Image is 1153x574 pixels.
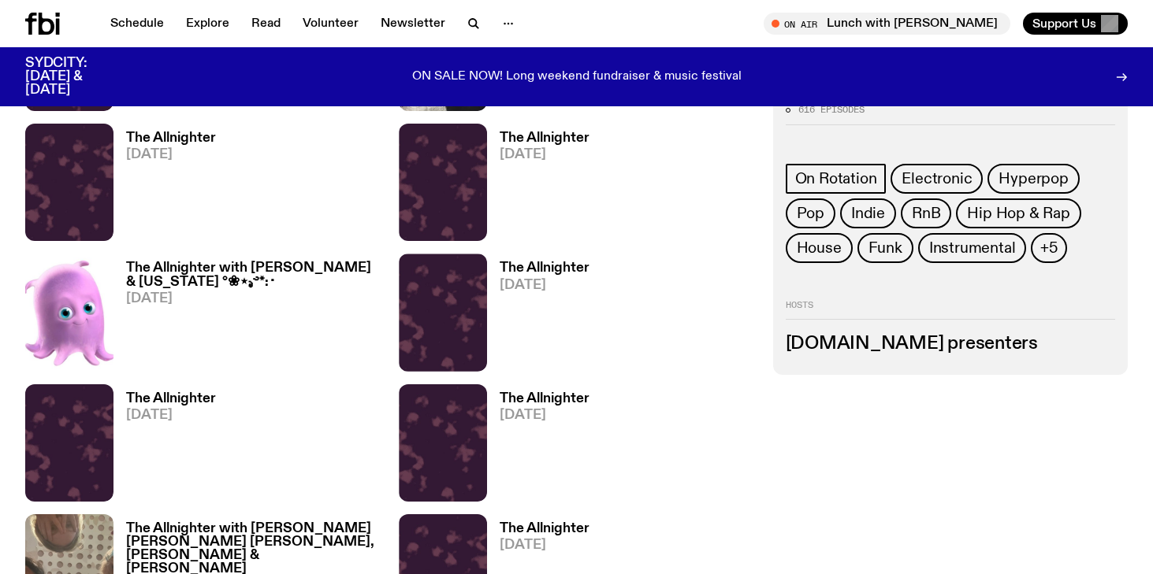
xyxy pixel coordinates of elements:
span: Instrumental [929,239,1016,257]
a: Schedule [101,13,173,35]
h3: The Allnighter [500,131,590,145]
h3: The Allnighter [500,261,590,275]
span: RnB [912,205,940,222]
span: +5 [1040,239,1058,257]
a: The Allnighter[DATE] [487,261,590,371]
span: [DATE] [500,539,590,552]
a: House [786,233,853,263]
a: Hyperpop [987,164,1079,194]
span: Hip Hop & Rap [967,205,1069,222]
button: +5 [1031,233,1067,263]
span: Electronic [902,170,972,187]
a: The Allnighter[DATE] [487,392,590,502]
h3: The Allnighter with [PERSON_NAME] & [US_STATE] °❀⋆.ೃ࿔*:･ [126,261,380,288]
h3: [DOMAIN_NAME] presenters [786,335,1115,353]
a: The Allnighter[DATE] [113,392,216,502]
h2: Hosts [786,301,1115,320]
a: Funk [857,233,913,263]
a: RnB [901,198,951,228]
span: [DATE] [500,148,590,161]
span: Pop [797,205,824,222]
span: [DATE] [126,148,216,161]
a: Instrumental [918,233,1027,263]
span: Hyperpop [999,170,1068,187]
h3: The Allnighter [126,131,216,145]
span: 616 episodes [798,106,865,114]
h3: The Allnighter [500,522,590,535]
span: [DATE] [500,279,590,292]
button: On AirLunch with [PERSON_NAME] [764,13,1010,35]
span: [DATE] [126,409,216,422]
span: Funk [868,239,902,257]
a: Indie [840,198,896,228]
a: Electronic [891,164,983,194]
a: The Allnighter with [PERSON_NAME] & [US_STATE] °❀⋆.ೃ࿔*:･[DATE] [113,261,380,371]
span: [DATE] [500,409,590,422]
a: Explore [177,13,239,35]
img: An animated image of a pink squid named pearl from Nemo. [25,254,113,371]
h3: The Allnighter [500,392,590,406]
a: On Rotation [786,164,887,194]
a: Newsletter [371,13,455,35]
span: On Rotation [795,170,877,187]
span: [DATE] [126,292,380,306]
span: Support Us [1032,17,1096,31]
span: House [797,239,842,257]
span: Indie [851,205,885,222]
a: Read [242,13,290,35]
a: Pop [786,198,835,228]
p: ON SALE NOW! Long weekend fundraiser & music festival [412,70,742,84]
a: The Allnighter[DATE] [487,131,590,241]
a: Hip Hop & Rap [956,198,1080,228]
a: The Allnighter[DATE] [113,131,216,241]
button: Support Us [1023,13,1128,35]
h3: The Allnighter [126,392,216,406]
a: Volunteer [293,13,368,35]
h3: SYDCITY: [DATE] & [DATE] [25,57,126,97]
